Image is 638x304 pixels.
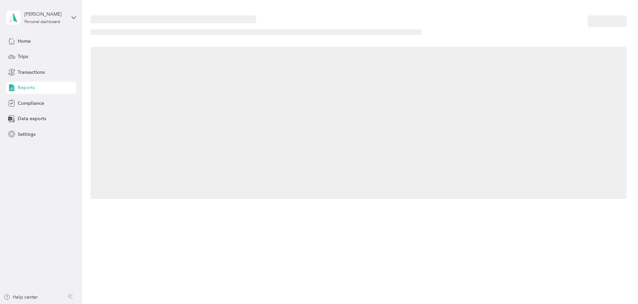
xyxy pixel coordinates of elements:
iframe: Everlance-gr Chat Button Frame [601,267,638,304]
span: Settings [18,131,35,138]
span: Trips [18,53,28,60]
span: Transactions [18,69,45,76]
span: Home [18,38,31,45]
div: Personal dashboard [24,20,60,24]
button: Help center [4,294,38,301]
span: Reports [18,84,35,91]
span: Data exports [18,115,46,122]
div: [PERSON_NAME] [24,11,66,18]
span: Compliance [18,100,44,107]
